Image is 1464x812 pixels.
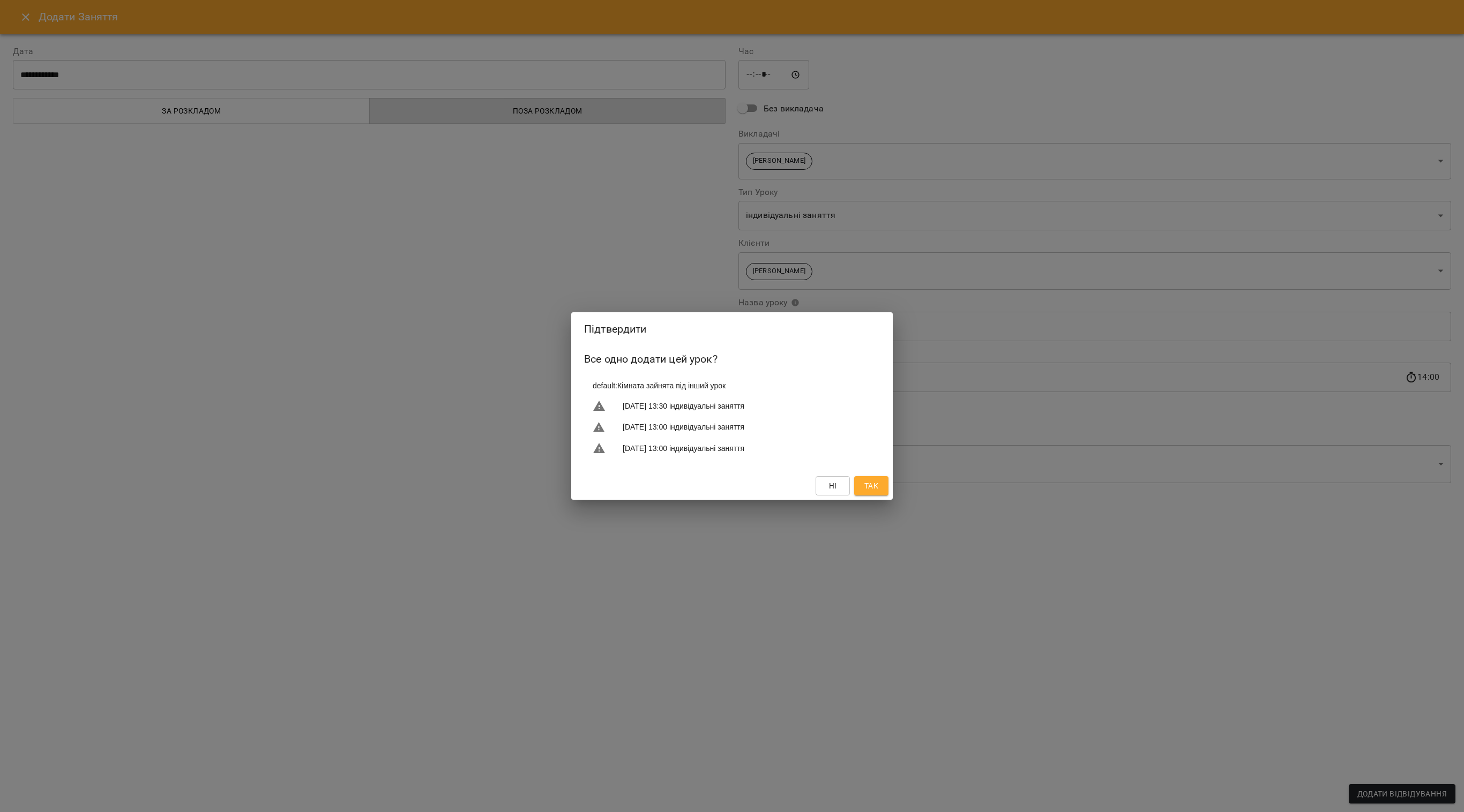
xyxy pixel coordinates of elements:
h6: Все одно додати цей урок? [584,351,880,367]
button: Ні [816,476,850,495]
li: [DATE] 13:30 індивідуальні заняття [584,395,880,417]
li: [DATE] 13:00 індивідуальні заняття [584,438,880,459]
span: Ні [829,479,837,492]
li: default : Кімната зайнята під інший урок [584,376,880,395]
span: Так [864,479,878,492]
h2: Підтвердити [584,321,880,337]
button: Так [854,476,888,495]
li: [DATE] 13:00 індивідуальні заняття [584,417,880,438]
